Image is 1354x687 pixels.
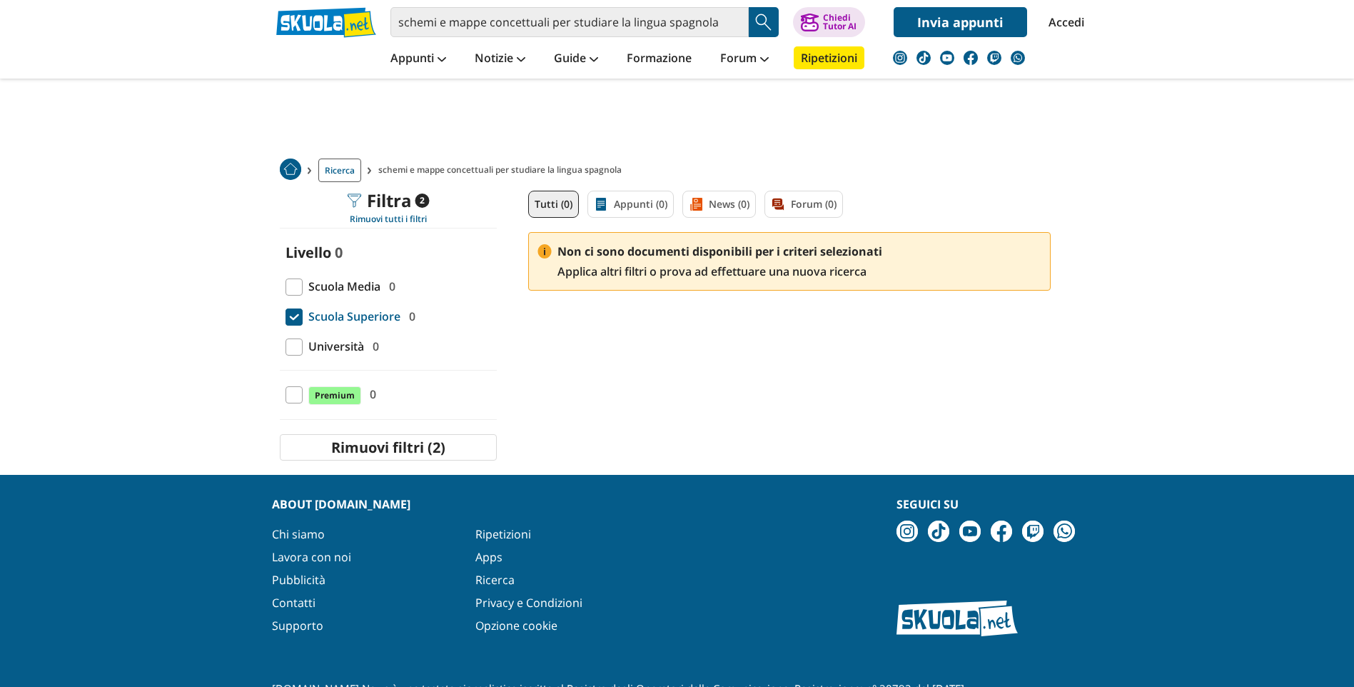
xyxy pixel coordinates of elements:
img: facebook [991,521,1012,542]
input: Cerca appunti, riassunti o versioni [390,7,749,37]
a: Ricerca [475,572,515,588]
img: Nessun risultato [537,244,552,259]
div: Rimuovi tutti i filtri [280,214,497,225]
div: Filtra [347,191,429,211]
a: Appunti [387,46,450,72]
button: ChiediTutor AI [793,7,865,37]
img: tiktok [928,521,949,542]
a: Privacy e Condizioni [475,595,582,611]
a: Home [280,159,301,182]
span: Non ci sono documenti disponibili per i criteri selezionati [557,241,882,261]
span: Scuola Media [303,277,380,296]
img: Cerca appunti, riassunti o versioni [753,11,774,33]
div: Chiedi Tutor AI [823,14,857,31]
img: twitch [987,51,1001,65]
span: 0 [403,307,415,326]
img: tiktok [916,51,931,65]
img: instagram [896,521,918,542]
img: Filtra filtri mobile [347,194,361,208]
img: Home [280,159,301,180]
img: facebook [964,51,978,65]
img: WhatsApp [1011,51,1025,65]
span: Università [303,337,364,356]
img: instagram [893,51,907,65]
a: Notizie [471,46,529,72]
a: Contatti [272,595,315,611]
a: Accedi [1049,7,1078,37]
span: 0 [383,277,395,296]
a: Ripetizioni [475,526,531,542]
a: Opzione cookie [475,618,557,633]
a: Tutti (0) [528,191,579,218]
a: Guide [550,46,602,72]
label: Livello [286,243,331,262]
strong: Seguici su [896,496,959,512]
a: Apps [475,549,502,565]
span: 0 [364,385,376,403]
a: Chi siamo [272,526,325,542]
a: Lavora con noi [272,549,351,565]
a: Invia appunti [894,7,1027,37]
span: Premium [308,386,361,405]
a: Supporto [272,618,323,633]
img: youtube [940,51,954,65]
button: Rimuovi filtri (2) [280,434,497,461]
img: twitch [1022,521,1044,542]
p: Applica altri filtri o prova ad effettuare una nuova ricerca [557,241,882,281]
span: 0 [335,243,343,262]
span: schemi e mappe concettuali per studiare la lingua spagnola [378,159,627,182]
span: Scuola Superiore [303,307,400,326]
a: Formazione [623,46,695,72]
strong: About [DOMAIN_NAME] [272,496,410,512]
img: youtube [959,521,981,542]
a: Ricerca [318,159,361,182]
a: Pubblicità [272,572,325,588]
img: Skuola.net [896,601,1018,636]
span: 2 [415,194,429,208]
button: Search Button [749,7,779,37]
span: 0 [367,337,379,356]
img: WhatsApp [1054,521,1075,542]
a: Ripetizioni [794,46,864,69]
a: Forum [717,46,772,72]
